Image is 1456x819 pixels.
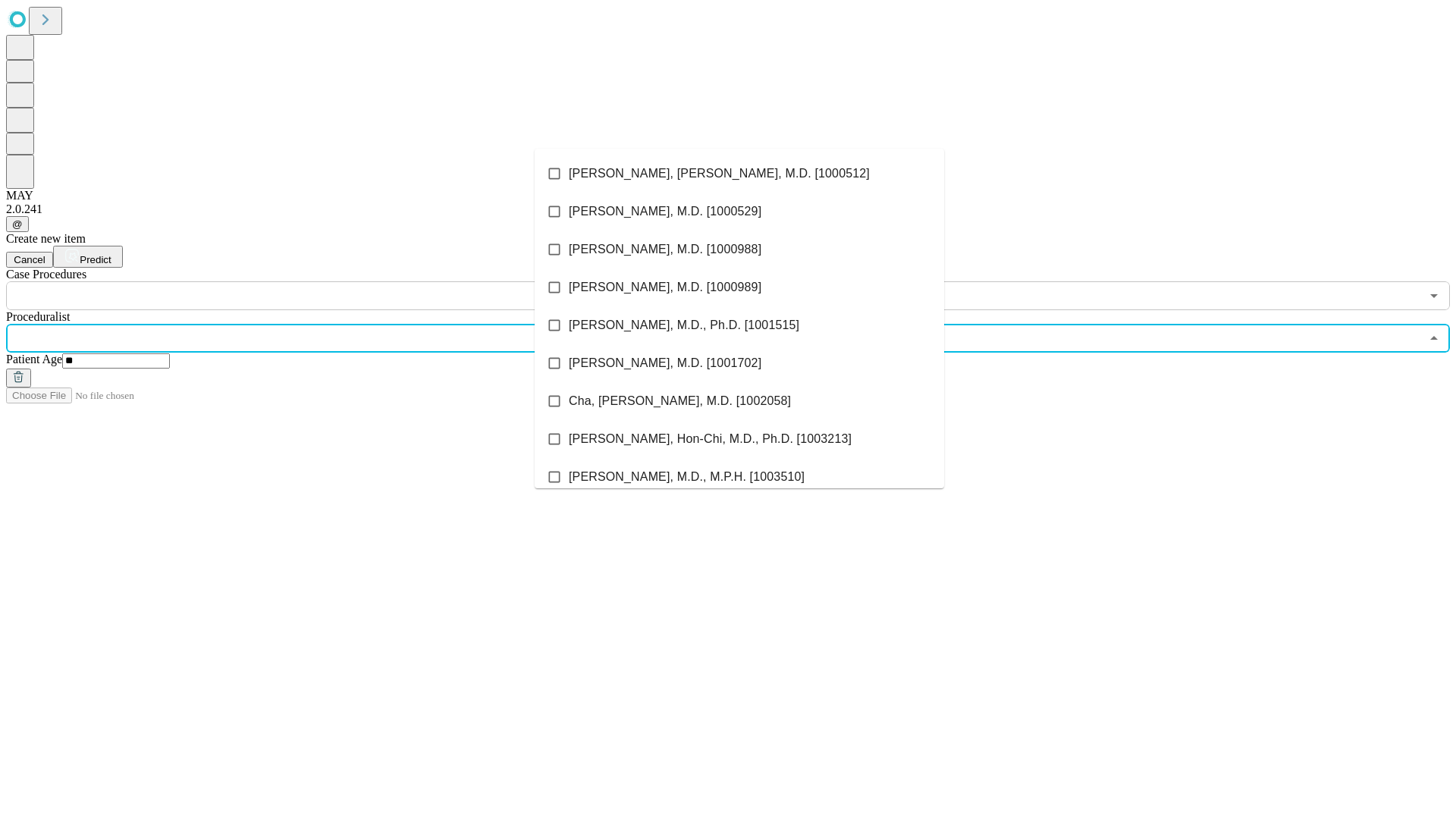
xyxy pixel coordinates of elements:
[569,202,761,221] span: [PERSON_NAME], M.D. [1000529]
[569,430,852,448] span: [PERSON_NAME], Hon-Chi, M.D., Ph.D. [1003213]
[569,240,761,259] span: [PERSON_NAME], M.D. [1000988]
[14,254,45,265] span: Cancel
[6,216,29,232] button: @
[80,254,111,265] span: Predict
[569,468,805,486] span: [PERSON_NAME], M.D., M.P.H. [1003510]
[6,202,1450,216] div: 2.0.241
[569,392,791,410] span: Cha, [PERSON_NAME], M.D. [1002058]
[569,165,870,183] span: [PERSON_NAME], [PERSON_NAME], M.D. [1000512]
[1423,285,1445,306] button: Open
[6,268,86,281] span: Scheduled Procedure
[569,354,761,372] span: [PERSON_NAME], M.D. [1001702]
[6,189,1450,202] div: MAY
[569,278,761,297] span: [PERSON_NAME], M.D. [1000989]
[6,353,62,366] span: Patient Age
[6,232,86,245] span: Create new item
[569,316,799,334] span: [PERSON_NAME], M.D., Ph.D. [1001515]
[12,218,23,230] span: @
[53,246,123,268] button: Predict
[6,310,70,323] span: Proceduralist
[1423,328,1445,349] button: Close
[6,252,53,268] button: Cancel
